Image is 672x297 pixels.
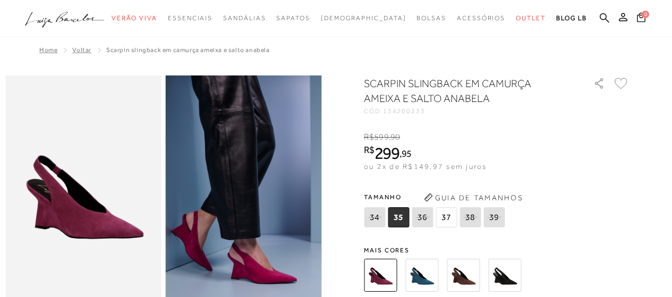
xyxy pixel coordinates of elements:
[457,14,505,22] span: Acessórios
[39,46,57,54] a: Home
[460,207,481,227] span: 38
[168,14,212,22] span: Essenciais
[405,259,438,292] img: SCARPIN SLINGBACK EM CAMURÇA AZUL DENIM E SALTO ANABELA
[364,162,487,171] span: ou 2x de R$149,97 sem juros
[416,14,446,22] span: Bolsas
[390,132,400,142] span: 90
[412,207,433,227] span: 36
[447,259,480,292] img: SCARPIN SLINGBACK EM CAMURÇA CAFÉ E SALTO ANABELA
[321,14,406,22] span: [DEMOGRAPHIC_DATA]
[364,76,563,106] h1: SCARPIN SLINGBACK EM CAMURÇA AMEIXA E SALTO ANABELA
[416,9,446,28] a: noSubCategoriesText
[488,259,521,292] img: SCARPIN SLINGBACK EM CAMURÇA PRETO E SALTO ANABELA
[457,9,505,28] a: noSubCategoriesText
[420,189,526,206] button: Guia de Tamanhos
[634,12,649,26] button: 0
[364,132,374,142] i: R$
[642,11,649,18] span: 0
[516,14,546,22] span: Outlet
[112,14,157,22] span: Verão Viva
[364,207,385,227] span: 34
[112,9,157,28] a: noSubCategoriesText
[399,149,412,158] i: ,
[168,9,212,28] a: noSubCategoriesText
[364,259,397,292] img: SCARPIN SLINGBACK EM CAMURÇA AMEIXA E SALTO ANABELA
[106,46,270,54] span: SCARPIN SLINGBACK EM CAMURÇA AMEIXA E SALTO ANABELA
[556,9,587,28] a: BLOG LB
[383,107,426,115] span: 134200233
[483,207,505,227] span: 39
[223,14,266,22] span: Sandálias
[556,14,587,22] span: BLOG LB
[364,145,375,155] i: R$
[516,9,546,28] a: noSubCategoriesText
[276,9,310,28] a: noSubCategoriesText
[72,46,91,54] a: Voltar
[276,14,310,22] span: Sapatos
[388,207,409,227] span: 35
[364,108,576,114] div: CÓD:
[364,247,630,253] span: Mais cores
[402,148,412,159] span: 95
[375,143,399,163] span: 299
[389,132,401,142] i: ,
[364,189,507,205] span: Tamanho
[321,9,406,28] a: noSubCategoriesText
[436,207,457,227] span: 37
[223,9,266,28] a: noSubCategoriesText
[374,132,388,142] span: 599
